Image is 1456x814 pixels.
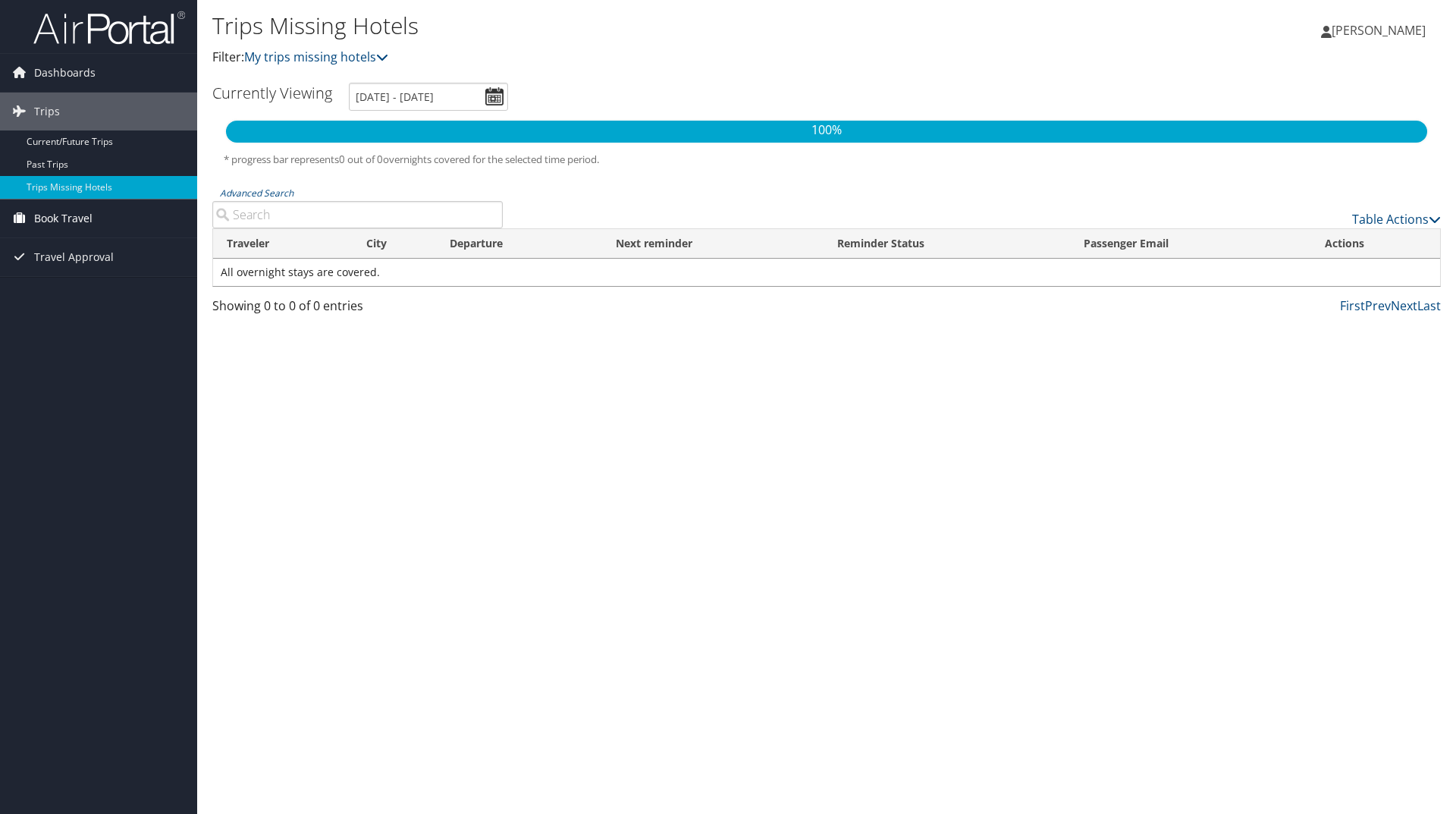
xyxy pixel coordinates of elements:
[602,229,824,259] th: Next reminder
[212,10,1031,42] h1: Trips Missing Hotels
[1365,297,1391,314] a: Prev
[349,83,508,111] input: [DATE] - [DATE]
[212,48,1031,68] p: Filter:
[34,238,114,276] span: Travel Approval
[34,54,96,92] span: Dashboards
[353,229,436,259] th: City: activate to sort column ascending
[34,93,60,130] span: Trips
[213,229,353,259] th: Traveler: activate to sort column ascending
[1321,8,1441,53] a: [PERSON_NAME]
[824,229,1070,259] th: Reminder Status
[339,152,383,166] span: 0 out of 0
[1340,297,1365,314] a: First
[34,200,93,237] span: Book Travel
[212,83,332,103] h3: Currently Viewing
[244,49,388,65] a: My trips missing hotels
[226,121,1427,140] p: 100%
[436,229,601,259] th: Departure: activate to sort column descending
[224,152,1429,167] h5: * progress bar represents overnights covered for the selected time period.
[1311,229,1440,259] th: Actions
[212,201,503,228] input: Advanced Search
[220,187,293,200] a: Advanced Search
[212,297,503,322] div: Showing 0 to 0 of 0 entries
[33,10,185,46] img: airportal-logo.png
[1417,297,1441,314] a: Last
[1070,229,1311,259] th: Passenger Email: activate to sort column ascending
[1332,22,1426,39] span: [PERSON_NAME]
[1352,211,1441,228] a: Table Actions
[213,259,1440,286] td: All overnight stays are covered.
[1391,297,1417,314] a: Next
